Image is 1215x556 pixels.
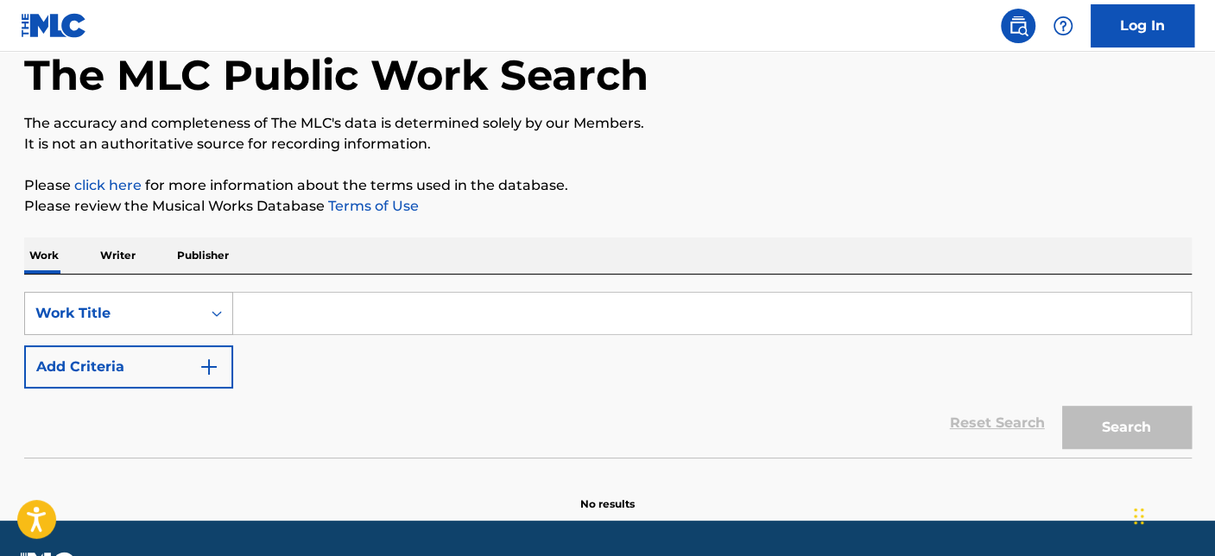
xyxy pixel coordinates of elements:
img: MLC Logo [21,13,87,38]
img: help [1053,16,1073,36]
a: click here [74,177,142,193]
div: Drag [1134,490,1144,542]
p: Please review the Musical Works Database [24,196,1192,217]
iframe: Chat Widget [1129,473,1215,556]
p: It is not an authoritative source for recording information. [24,134,1192,155]
a: Public Search [1001,9,1035,43]
p: Writer [95,237,141,274]
p: The accuracy and completeness of The MLC's data is determined solely by our Members. [24,113,1192,134]
button: Add Criteria [24,345,233,389]
p: Please for more information about the terms used in the database. [24,175,1192,196]
p: No results [580,476,635,512]
a: Log In [1091,4,1194,47]
div: Work Title [35,303,191,324]
div: Help [1046,9,1080,43]
p: Publisher [172,237,234,274]
img: search [1008,16,1028,36]
p: Work [24,237,64,274]
a: Terms of Use [325,198,419,214]
img: 9d2ae6d4665cec9f34b9.svg [199,357,219,377]
form: Search Form [24,292,1192,458]
h1: The MLC Public Work Search [24,49,649,101]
